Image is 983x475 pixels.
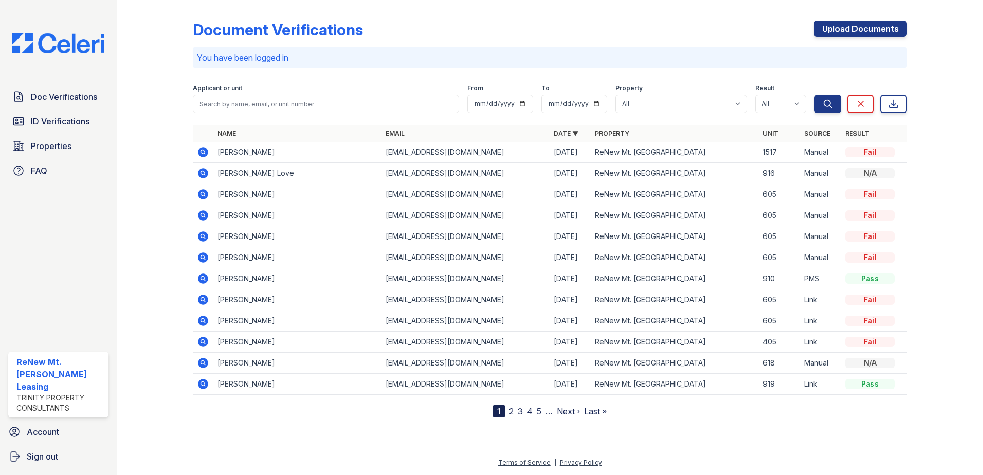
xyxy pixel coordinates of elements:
a: FAQ [8,160,108,181]
span: … [545,405,553,417]
td: [PERSON_NAME] Love [213,163,381,184]
td: [EMAIL_ADDRESS][DOMAIN_NAME] [381,226,550,247]
a: 2 [509,406,514,416]
td: [PERSON_NAME] [213,184,381,205]
td: 605 [759,247,800,268]
td: Manual [800,226,841,247]
div: Fail [845,210,895,221]
a: Properties [8,136,108,156]
td: ReNew Mt. [GEOGRAPHIC_DATA] [591,205,759,226]
td: ReNew Mt. [GEOGRAPHIC_DATA] [591,226,759,247]
td: Manual [800,353,841,374]
td: 919 [759,374,800,395]
td: 605 [759,226,800,247]
a: Date ▼ [554,130,578,137]
td: ReNew Mt. [GEOGRAPHIC_DATA] [591,374,759,395]
img: CE_Logo_Blue-a8612792a0a2168367f1c8372b55b34899dd931a85d93a1a3d3e32e68fde9ad4.png [4,33,113,53]
td: [DATE] [550,353,591,374]
td: [EMAIL_ADDRESS][DOMAIN_NAME] [381,332,550,353]
div: Fail [845,147,895,157]
div: Document Verifications [193,21,363,39]
td: 916 [759,163,800,184]
td: [PERSON_NAME] [213,374,381,395]
td: [EMAIL_ADDRESS][DOMAIN_NAME] [381,247,550,268]
div: Fail [845,189,895,199]
div: Fail [845,231,895,242]
td: 605 [759,205,800,226]
a: Account [4,422,113,442]
span: FAQ [31,165,47,177]
td: 405 [759,332,800,353]
td: 605 [759,289,800,310]
a: Upload Documents [814,21,907,37]
td: [PERSON_NAME] [213,142,381,163]
td: [EMAIL_ADDRESS][DOMAIN_NAME] [381,142,550,163]
td: [DATE] [550,205,591,226]
div: N/A [845,168,895,178]
span: Properties [31,140,71,152]
td: [PERSON_NAME] [213,332,381,353]
td: ReNew Mt. [GEOGRAPHIC_DATA] [591,310,759,332]
a: Doc Verifications [8,86,108,107]
label: Applicant or unit [193,84,242,93]
a: 5 [537,406,541,416]
td: [DATE] [550,226,591,247]
a: Name [217,130,236,137]
span: Account [27,426,59,438]
a: Last » [584,406,607,416]
td: [PERSON_NAME] [213,353,381,374]
td: Manual [800,184,841,205]
span: Sign out [27,450,58,463]
a: 4 [527,406,533,416]
label: Property [615,84,643,93]
p: You have been logged in [197,51,903,64]
td: ReNew Mt. [GEOGRAPHIC_DATA] [591,142,759,163]
label: To [541,84,550,93]
td: [PERSON_NAME] [213,247,381,268]
td: Manual [800,205,841,226]
div: Fail [845,252,895,263]
td: [DATE] [550,247,591,268]
td: [EMAIL_ADDRESS][DOMAIN_NAME] [381,374,550,395]
td: Manual [800,163,841,184]
td: [DATE] [550,289,591,310]
td: [EMAIL_ADDRESS][DOMAIN_NAME] [381,353,550,374]
div: Fail [845,316,895,326]
div: Trinity Property Consultants [16,393,104,413]
td: [DATE] [550,142,591,163]
td: [PERSON_NAME] [213,268,381,289]
a: Result [845,130,869,137]
td: [DATE] [550,268,591,289]
label: Result [755,84,774,93]
td: [EMAIL_ADDRESS][DOMAIN_NAME] [381,289,550,310]
td: [DATE] [550,163,591,184]
a: Email [386,130,405,137]
td: ReNew Mt. [GEOGRAPHIC_DATA] [591,184,759,205]
td: [DATE] [550,332,591,353]
td: [DATE] [550,310,591,332]
td: Link [800,332,841,353]
td: ReNew Mt. [GEOGRAPHIC_DATA] [591,247,759,268]
div: Fail [845,295,895,305]
td: [EMAIL_ADDRESS][DOMAIN_NAME] [381,205,550,226]
input: Search by name, email, or unit number [193,95,459,113]
a: Terms of Service [498,459,551,466]
td: Manual [800,247,841,268]
td: Link [800,310,841,332]
td: [EMAIL_ADDRESS][DOMAIN_NAME] [381,184,550,205]
div: Pass [845,273,895,284]
td: 1517 [759,142,800,163]
td: ReNew Mt. [GEOGRAPHIC_DATA] [591,353,759,374]
a: Next › [557,406,580,416]
td: [DATE] [550,184,591,205]
td: ReNew Mt. [GEOGRAPHIC_DATA] [591,163,759,184]
div: ReNew Mt. [PERSON_NAME] Leasing [16,356,104,393]
td: 605 [759,184,800,205]
td: [EMAIL_ADDRESS][DOMAIN_NAME] [381,310,550,332]
td: ReNew Mt. [GEOGRAPHIC_DATA] [591,268,759,289]
a: Source [804,130,830,137]
td: ReNew Mt. [GEOGRAPHIC_DATA] [591,289,759,310]
div: Fail [845,337,895,347]
td: [DATE] [550,374,591,395]
td: Link [800,289,841,310]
